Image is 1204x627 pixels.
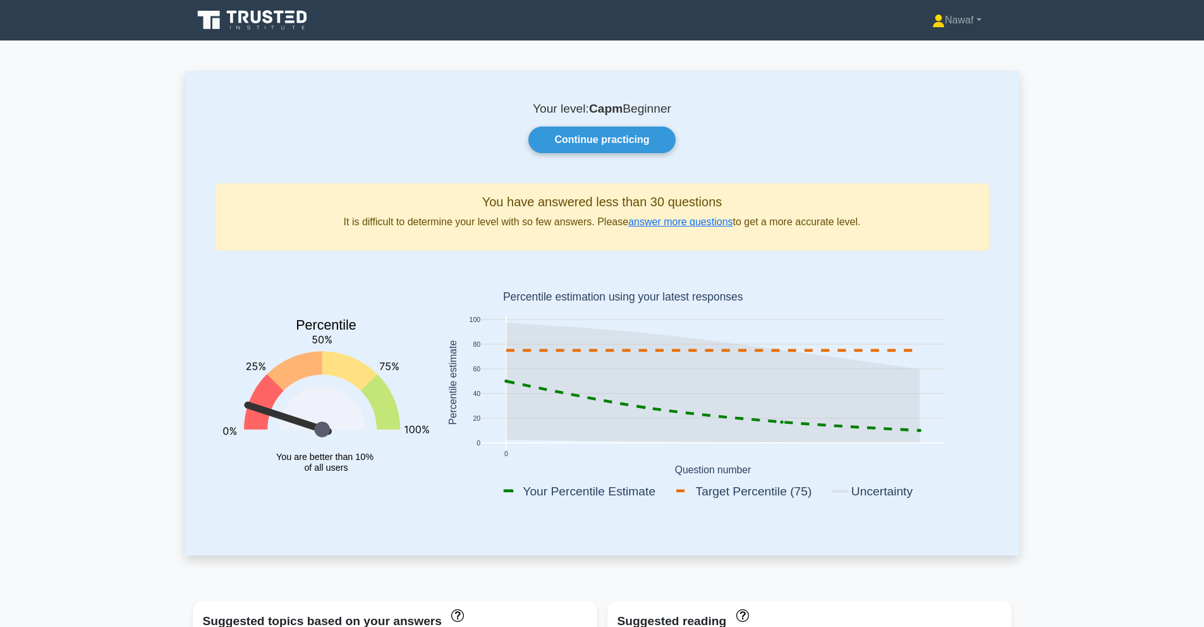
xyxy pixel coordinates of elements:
text: 0 [477,440,480,447]
text: 100 [469,316,480,323]
a: Continue practicing [528,127,675,153]
a: answer more questions [628,216,733,227]
tspan: of all users [304,462,348,473]
text: 60 [473,366,480,373]
text: Percentile estimate [447,340,458,425]
text: Question number [674,464,751,475]
tspan: You are better than 10% [276,452,374,462]
text: Percentile [296,318,356,333]
a: These topics have been answered less than 50% correct. Topics disapear when you answer questions ... [448,608,464,621]
text: 0 [504,451,508,458]
text: 20 [473,415,480,422]
p: Your level: Beginner [216,101,989,116]
b: Capm [589,102,623,115]
text: 40 [473,390,480,397]
p: It is difficult to determine your level with so few answers. Please to get a more accurate level. [226,214,978,230]
a: These concepts have been answered less than 50% correct. The guides disapear when you answer ques... [733,608,748,621]
a: Nawaf [902,8,1011,33]
text: 80 [473,341,480,348]
text: Percentile estimation using your latest responses [502,291,743,304]
h5: You have answered less than 30 questions [226,194,978,209]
